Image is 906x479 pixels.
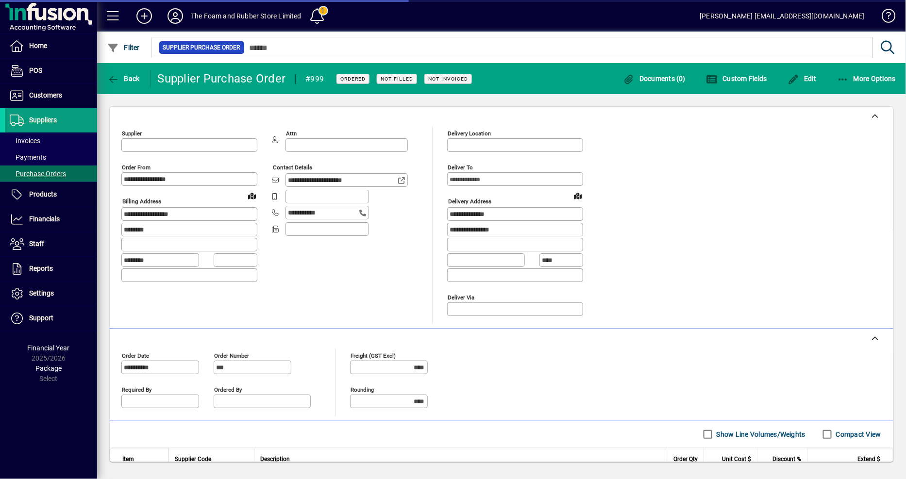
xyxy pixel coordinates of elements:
[260,454,290,464] span: Description
[129,7,160,25] button: Add
[10,153,46,161] span: Payments
[122,164,151,171] mat-label: Order from
[214,386,242,393] mat-label: Ordered by
[122,386,151,393] mat-label: Required by
[160,7,191,25] button: Profile
[28,344,70,352] span: Financial Year
[673,454,698,464] span: Order Qty
[29,66,42,74] span: POS
[29,264,53,272] span: Reports
[428,76,468,82] span: Not Invoiced
[163,43,240,52] span: Supplier Purchase Order
[700,8,865,24] div: [PERSON_NAME] [EMAIL_ADDRESS][DOMAIN_NAME]
[623,75,686,83] span: Documents (0)
[785,70,819,87] button: Edit
[122,454,134,464] span: Item
[158,71,286,86] div: Supplier Purchase Order
[5,132,97,149] a: Invoices
[5,34,97,58] a: Home
[5,232,97,256] a: Staff
[448,294,474,300] mat-label: Deliver via
[835,70,899,87] button: More Options
[772,454,802,464] span: Discount %
[29,116,57,124] span: Suppliers
[715,429,805,439] label: Show Line Volumes/Weights
[29,42,47,50] span: Home
[10,170,66,178] span: Purchase Orders
[351,352,396,359] mat-label: Freight (GST excl)
[107,44,140,51] span: Filter
[29,215,60,223] span: Financials
[105,70,142,87] button: Back
[122,352,149,359] mat-label: Order date
[788,75,817,83] span: Edit
[286,130,297,137] mat-label: Attn
[351,386,374,393] mat-label: Rounding
[29,190,57,198] span: Products
[858,454,881,464] span: Extend $
[29,314,53,322] span: Support
[340,76,366,82] span: Ordered
[29,289,54,297] span: Settings
[244,188,260,203] a: View on map
[175,454,211,464] span: Supplier Code
[305,71,324,87] div: #999
[107,75,140,83] span: Back
[874,2,894,33] a: Knowledge Base
[5,149,97,165] a: Payments
[381,76,413,82] span: Not Filled
[706,75,767,83] span: Custom Fields
[5,281,97,306] a: Settings
[704,70,770,87] button: Custom Fields
[448,164,473,171] mat-label: Deliver To
[214,352,249,359] mat-label: Order number
[5,207,97,231] a: Financials
[5,306,97,330] a: Support
[29,240,44,248] span: Staff
[191,8,302,24] div: The Foam and Rubber Store Limited
[105,39,142,56] button: Filter
[10,137,40,145] span: Invoices
[5,165,97,182] a: Purchase Orders
[570,188,586,203] a: View on map
[834,429,881,439] label: Compact View
[29,91,62,99] span: Customers
[5,59,97,83] a: POS
[5,182,97,207] a: Products
[97,70,151,87] app-page-header-button: Back
[621,70,688,87] button: Documents (0)
[35,364,62,372] span: Package
[122,130,142,137] mat-label: Supplier
[722,454,751,464] span: Unit Cost $
[5,257,97,281] a: Reports
[837,75,896,83] span: More Options
[5,83,97,108] a: Customers
[448,130,491,137] mat-label: Delivery Location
